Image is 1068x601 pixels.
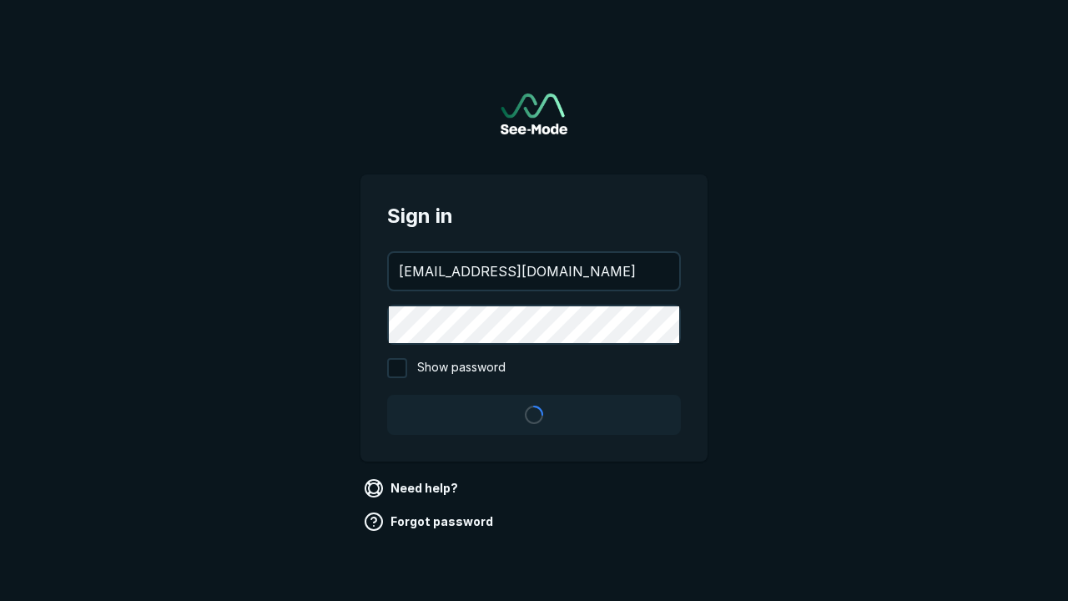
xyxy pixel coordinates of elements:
a: Go to sign in [501,93,567,134]
span: Show password [417,358,506,378]
input: your@email.com [389,253,679,290]
a: Forgot password [360,508,500,535]
span: Sign in [387,201,681,231]
img: See-Mode Logo [501,93,567,134]
a: Need help? [360,475,465,502]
